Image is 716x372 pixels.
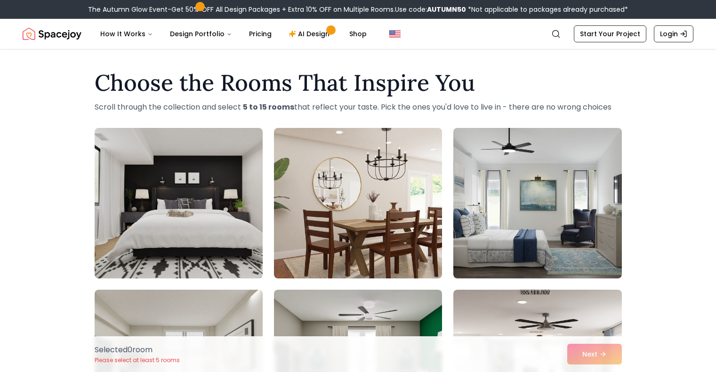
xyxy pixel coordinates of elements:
button: Design Portfolio [162,24,240,43]
span: *Not applicable to packages already purchased* [466,5,628,14]
nav: Main [93,24,374,43]
p: Scroll through the collection and select that reflect your taste. Pick the ones you'd love to liv... [95,102,622,113]
h1: Choose the Rooms That Inspire You [95,71,622,94]
a: Login [654,25,693,42]
a: AI Design [281,24,340,43]
div: The Autumn Glow Event-Get 50% OFF All Design Packages + Extra 10% OFF on Multiple Rooms. [88,5,628,14]
a: Start Your Project [574,25,646,42]
img: Room room-2 [274,128,442,278]
b: AUTUMN50 [427,5,466,14]
span: Use code: [395,5,466,14]
a: Pricing [241,24,279,43]
strong: 5 to 15 rooms [243,102,294,112]
a: Shop [342,24,374,43]
img: Spacejoy Logo [23,24,81,43]
a: Spacejoy [23,24,81,43]
p: Selected 0 room [95,344,180,356]
img: United States [389,28,401,40]
button: How It Works [93,24,161,43]
nav: Global [23,19,693,49]
img: Room room-3 [453,128,621,278]
img: Room room-1 [95,128,263,278]
p: Please select at least 5 rooms [95,356,180,364]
